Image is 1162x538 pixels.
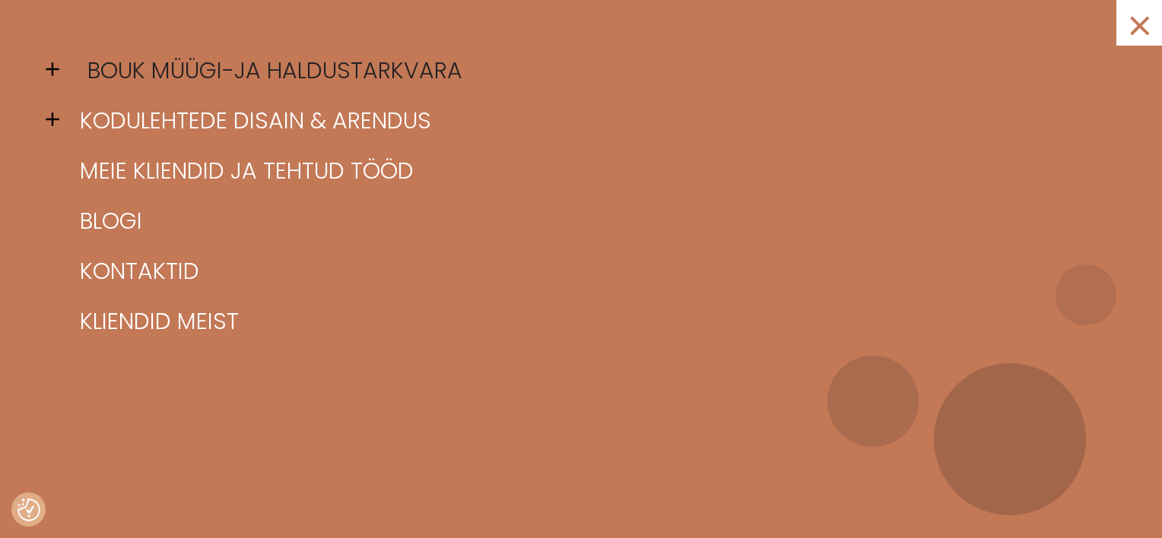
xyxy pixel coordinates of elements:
[68,296,1116,347] a: Kliendid meist
[17,498,40,521] button: Nõusolekueelistused
[68,246,1116,296] a: Kontaktid
[76,46,1124,96] a: BOUK müügi-ja haldustarkvara
[17,498,40,521] img: Revisit consent button
[68,96,1116,146] a: Kodulehtede disain & arendus
[68,196,1116,246] a: Blogi
[68,146,1116,196] a: Meie kliendid ja tehtud tööd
